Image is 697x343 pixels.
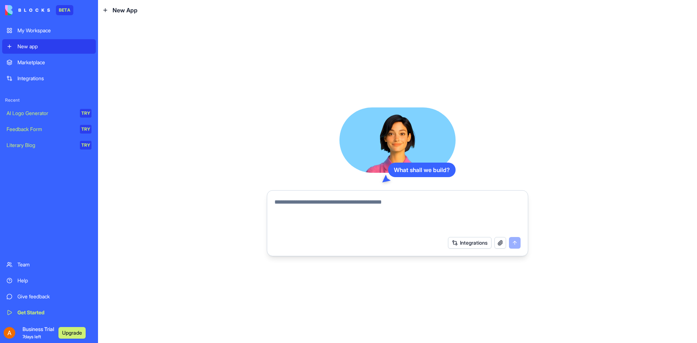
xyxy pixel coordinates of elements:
div: Team [17,261,91,268]
a: BETA [5,5,73,15]
span: Recent [2,97,96,103]
div: TRY [80,141,91,150]
div: Marketplace [17,59,91,66]
span: Business Trial [23,326,54,340]
a: Get Started [2,305,96,320]
a: My Workspace [2,23,96,38]
div: BETA [56,5,73,15]
div: Get Started [17,309,91,316]
a: Team [2,257,96,272]
div: Integrations [17,75,91,82]
a: Feedback FormTRY [2,122,96,136]
div: What shall we build? [388,163,456,177]
a: New app [2,39,96,54]
button: Upgrade [58,327,86,339]
a: Give feedback [2,289,96,304]
div: TRY [80,109,91,118]
div: AI Logo Generator [7,110,75,117]
span: 7 days left [23,334,41,339]
div: Feedback Form [7,126,75,133]
span: New App [113,6,138,15]
div: My Workspace [17,27,91,34]
img: logo [5,5,50,15]
div: New app [17,43,91,50]
a: AI Logo GeneratorTRY [2,106,96,121]
div: Literary Blog [7,142,75,149]
a: Marketplace [2,55,96,70]
a: Integrations [2,71,96,86]
img: ACg8ocJFz7BIJKD8HquMEafngC2y8_mtyWDa4XNr_fUK1EDaH2C7gA=s96-c [4,327,15,339]
div: Give feedback [17,293,91,300]
div: TRY [80,125,91,134]
div: Help [17,277,91,284]
a: Help [2,273,96,288]
button: Integrations [448,237,492,249]
a: Literary BlogTRY [2,138,96,152]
